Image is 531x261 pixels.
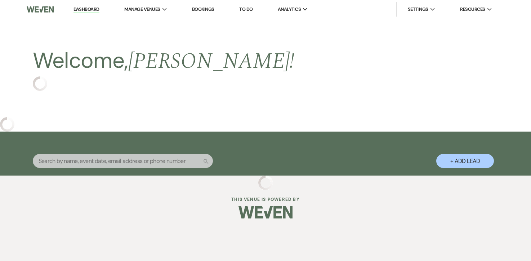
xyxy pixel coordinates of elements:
[258,176,273,190] img: loading spinner
[238,200,293,225] img: Weven Logo
[239,6,253,12] a: To Do
[460,6,485,13] span: Resources
[128,45,295,78] span: [PERSON_NAME] !
[73,6,99,13] a: Dashboard
[408,6,428,13] span: Settings
[278,6,301,13] span: Analytics
[192,6,214,12] a: Bookings
[436,154,494,168] button: + Add Lead
[33,76,47,91] img: loading spinner
[33,154,213,168] input: Search by name, event date, email address or phone number
[33,45,295,76] h2: Welcome,
[124,6,160,13] span: Manage Venues
[27,2,54,17] img: Weven Logo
